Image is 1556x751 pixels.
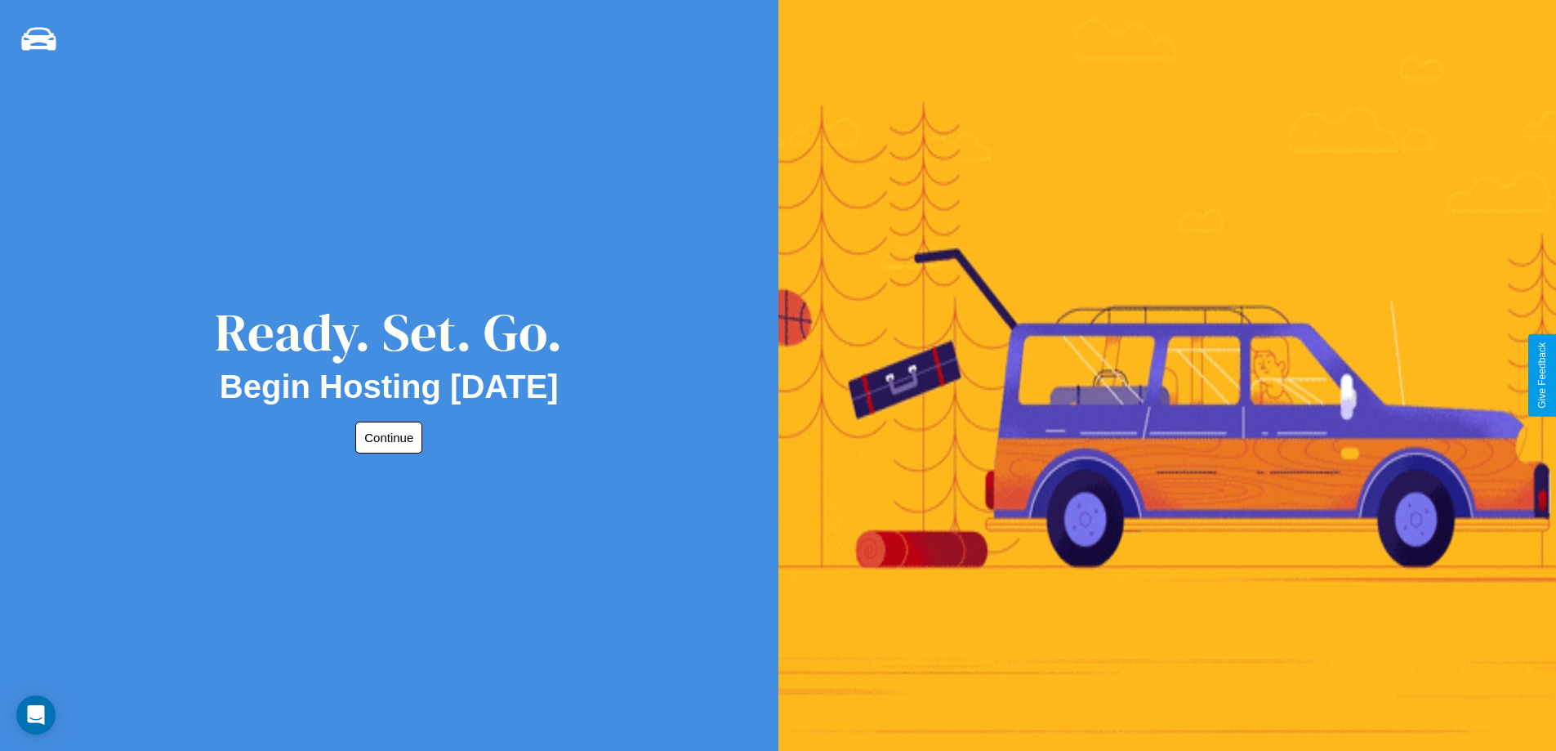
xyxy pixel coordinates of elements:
div: Give Feedback [1536,342,1548,409]
button: Continue [355,422,422,454]
div: Open Intercom Messenger [16,695,56,735]
h2: Begin Hosting [DATE] [220,369,559,405]
div: Ready. Set. Go. [215,296,563,369]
